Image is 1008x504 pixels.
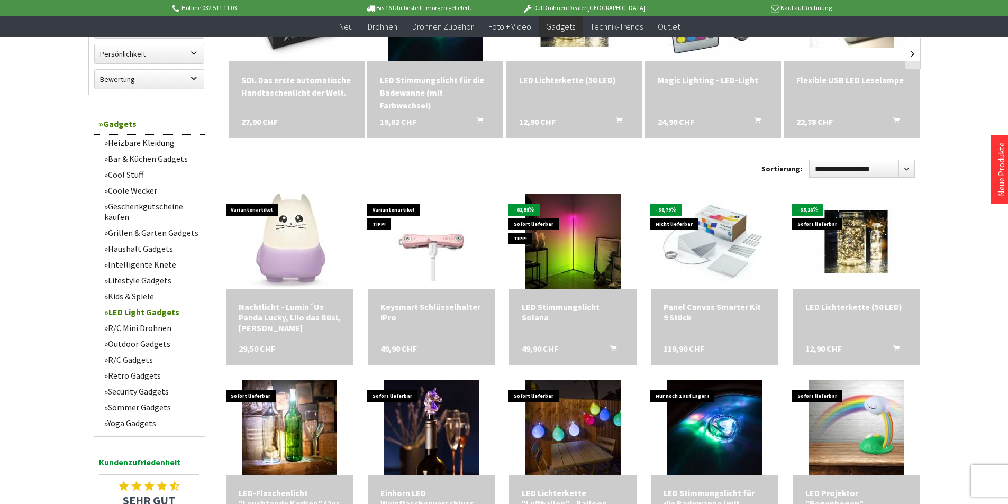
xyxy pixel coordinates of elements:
[380,74,491,112] div: LED Stimmungslicht für die Badewanne (mit Farbwechsel)
[99,399,205,415] a: Sommer Gadgets
[539,16,583,38] a: Gadgets
[796,115,833,128] span: 22,78 CHF
[99,256,205,272] a: Intelligente Knete
[519,115,556,128] span: 12,90 CHF
[664,343,704,354] span: 119,90 CHF
[99,167,205,182] a: Cool Stuff
[99,383,205,399] a: Security Gadgets
[522,301,624,323] div: LED Stimmungslicht Solana
[99,336,205,352] a: Outdoor Gadgets
[239,301,341,333] div: Nachtlicht - Lumin´Us Panda Lucky, Lilo das Büsi, [PERSON_NAME]
[171,2,336,14] p: Hotline 032 511 11 03
[996,142,1006,196] a: Neue Produkte
[525,194,621,289] img: LED Stimmungslicht Solana
[658,74,768,86] div: Magic Lighting - LED-Light
[368,201,495,282] img: Keysmart Schlüsselhalter iPro
[603,115,629,129] button: In den Warenkorb
[241,74,352,99] div: SOI. Das erste automatische Handtaschenlicht der Welt.
[488,21,531,32] span: Foto + Video
[793,206,920,278] img: LED Lichterkette (50 LED)
[597,343,623,357] button: In den Warenkorb
[380,301,483,323] a: Keysmart Schlüsselhalter iPro 49,90 CHF
[522,301,624,323] a: LED Stimmungslicht Solana 49,90 CHF In den Warenkorb
[664,301,766,323] a: Panel Canvas Smarter Kit 9 Stück 119,90 CHF
[99,198,205,225] a: Geschenkgutscheine kaufen
[384,380,479,475] img: Einhorn LED Weinflaschenverschluss
[405,16,481,38] a: Drohnen Zubehör
[241,74,352,99] a: SOI. Das erste automatische Handtaschenlicht der Welt. 27,90 CHF
[99,135,205,151] a: Heizbare Kleidung
[332,16,360,38] a: Neu
[99,368,205,383] a: Retro Gadgets
[761,160,802,177] label: Sortierung:
[658,115,694,128] span: 24,90 CHF
[796,74,907,86] a: Flexible USB LED Leselampe 22,78 CHF In den Warenkorb
[380,115,416,128] span: 19,82 CHF
[99,415,205,431] a: Yoga Gadgets
[501,2,666,14] p: DJI Drohnen Dealer [GEOGRAPHIC_DATA]
[99,241,205,256] a: Haushalt Gadgets
[241,115,278,128] span: 27,90 CHF
[546,21,575,32] span: Gadgets
[583,16,650,38] a: Technik-Trends
[651,201,778,282] img: Panel Canvas Smarter Kit 9 Stück
[339,21,353,32] span: Neu
[247,194,332,289] img: Nachtlicht - Lumin´Us Panda Lucky, Lilo das Büsi, Basil der Hase
[650,16,687,38] a: Outlet
[380,343,417,354] span: 49,90 CHF
[481,16,539,38] a: Foto + Video
[99,304,205,320] a: LED Light Gadgets
[239,343,275,354] span: 29,50 CHF
[796,74,907,86] div: Flexible USB LED Leselampe
[99,352,205,368] a: R/C Gadgets
[99,288,205,304] a: Kids & Spiele
[519,74,630,86] a: LED Lichterkette (50 LED) 12,90 CHF In den Warenkorb
[99,151,205,167] a: Bar & Küchen Gadgets
[742,115,767,129] button: In den Warenkorb
[667,2,832,14] p: Kauf auf Rechnung
[94,113,205,135] a: Gadgets
[412,21,474,32] span: Drohnen Zubehör
[99,455,199,475] span: Kundenzufriedenheit
[658,21,680,32] span: Outlet
[464,115,489,129] button: In den Warenkorb
[805,301,907,312] div: LED Lichterkette (50 LED)
[95,70,204,89] label: Bewertung
[667,380,762,475] img: LED Stimmungslicht für die Badewanne (mit Farbwechsel)
[95,44,204,63] label: Persönlichkeit
[368,21,397,32] span: Drohnen
[99,225,205,241] a: Grillen & Garten Gadgets
[336,2,501,14] p: Bis 16 Uhr bestellt, morgen geliefert.
[519,74,630,86] div: LED Lichterkette (50 LED)
[805,343,842,354] span: 12,90 CHF
[805,301,907,312] a: LED Lichterkette (50 LED) 12,90 CHF In den Warenkorb
[664,301,766,323] div: Panel Canvas Smarter Kit 9 Stück
[522,343,558,354] span: 49,90 CHF
[360,16,405,38] a: Drohnen
[99,320,205,336] a: R/C Mini Drohnen
[525,380,621,475] img: LED Lichterkette "Luftballon" - Balloon String Lights
[880,343,906,357] button: In den Warenkorb
[239,301,341,333] a: Nachtlicht - Lumin´Us Panda Lucky, Lilo das Büsi, [PERSON_NAME] 29,50 CHF
[809,380,904,475] img: LED Projektor "Regenbogen"
[590,21,643,32] span: Technik-Trends
[99,272,205,288] a: Lifestyle Gadgets
[380,301,483,323] div: Keysmart Schlüsselhalter iPro
[880,115,906,129] button: In den Warenkorb
[658,74,768,86] a: Magic Lighting - LED-Light 24,90 CHF In den Warenkorb
[99,182,205,198] a: Coole Wecker
[242,380,337,475] img: LED-Flaschenlicht "Leuchtende Korken" (2er Pack)
[380,74,491,112] a: LED Stimmungslicht für die Badewanne (mit Farbwechsel) 19,82 CHF In den Warenkorb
